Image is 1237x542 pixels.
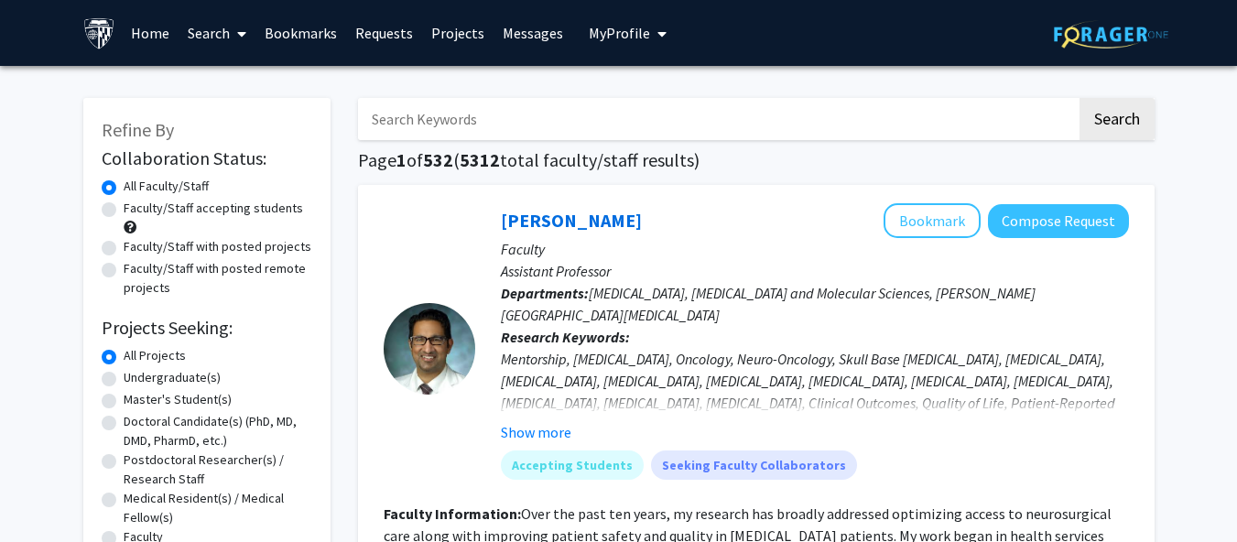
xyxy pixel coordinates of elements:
p: Faculty [501,238,1129,260]
b: Departments: [501,284,589,302]
label: Doctoral Candidate(s) (PhD, MD, DMD, PharmD, etc.) [124,412,312,450]
span: My Profile [589,24,650,42]
input: Search Keywords [358,98,1077,140]
a: Requests [346,1,422,65]
img: ForagerOne Logo [1054,20,1168,49]
a: Projects [422,1,494,65]
label: Medical Resident(s) / Medical Fellow(s) [124,489,312,527]
a: Bookmarks [255,1,346,65]
span: 532 [423,148,453,171]
label: All Faculty/Staff [124,177,209,196]
img: Johns Hopkins University Logo [83,17,115,49]
h1: Page of ( total faculty/staff results) [358,149,1155,171]
a: Home [122,1,179,65]
button: Add Raj Mukherjee to Bookmarks [884,203,981,238]
mat-chip: Seeking Faculty Collaborators [651,450,857,480]
mat-chip: Accepting Students [501,450,644,480]
b: Research Keywords: [501,328,630,346]
span: 5312 [460,148,500,171]
label: Master's Student(s) [124,390,232,409]
span: Refine By [102,118,174,141]
span: [MEDICAL_DATA], [MEDICAL_DATA] and Molecular Sciences, [PERSON_NAME][GEOGRAPHIC_DATA][MEDICAL_DATA] [501,284,1036,324]
button: Search [1080,98,1155,140]
div: Mentorship, [MEDICAL_DATA], Oncology, Neuro-Oncology, Skull Base [MEDICAL_DATA], [MEDICAL_DATA], ... [501,348,1129,480]
b: Faculty Information: [384,504,521,523]
button: Compose Request to Raj Mukherjee [988,204,1129,238]
a: Messages [494,1,572,65]
h2: Collaboration Status: [102,147,312,169]
label: Postdoctoral Researcher(s) / Research Staff [124,450,312,489]
a: [PERSON_NAME] [501,209,642,232]
label: Undergraduate(s) [124,368,221,387]
label: Faculty/Staff accepting students [124,199,303,218]
h2: Projects Seeking: [102,317,312,339]
iframe: Chat [14,460,78,528]
label: All Projects [124,346,186,365]
button: Show more [501,421,571,443]
label: Faculty/Staff with posted projects [124,237,311,256]
p: Assistant Professor [501,260,1129,282]
a: Search [179,1,255,65]
label: Faculty/Staff with posted remote projects [124,259,312,298]
span: 1 [396,148,407,171]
